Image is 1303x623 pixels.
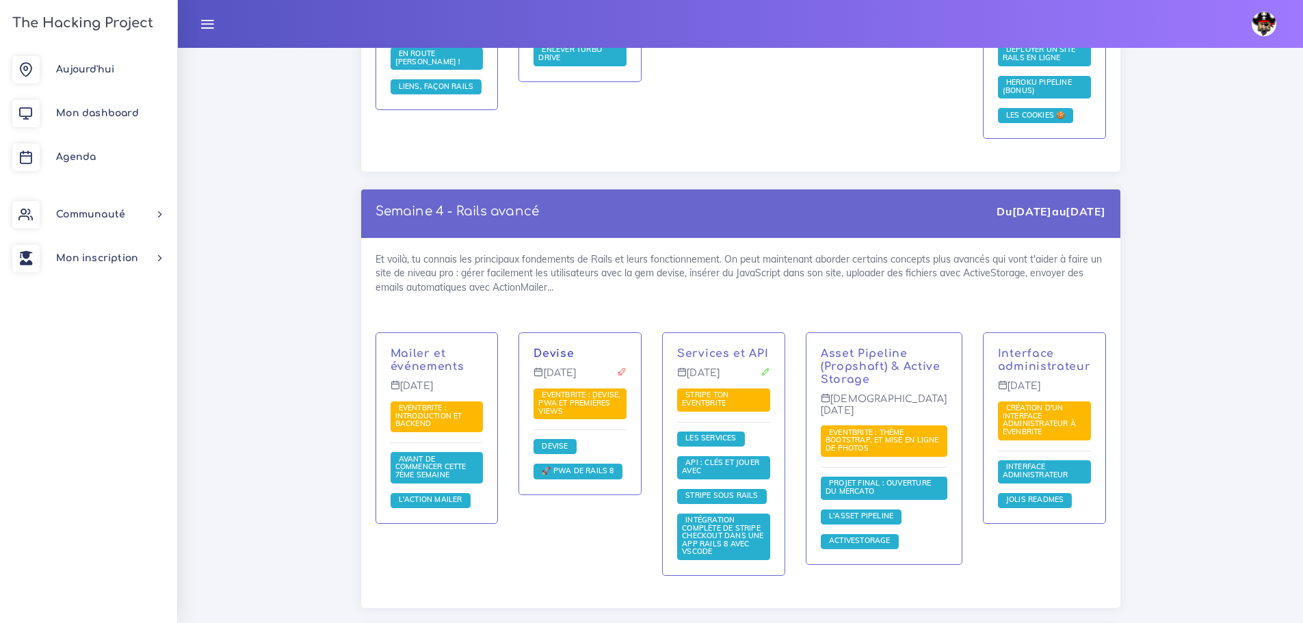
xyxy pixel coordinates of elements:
[1003,403,1076,436] span: Création d'un interface administrateur à Evenbrite
[8,16,153,31] h3: The Hacking Project
[677,347,769,360] a: Services et API
[998,347,1091,373] p: Interface administrateur
[1252,12,1276,36] img: avatar
[682,491,762,501] a: Stripe sous Rails
[682,490,762,500] span: Stripe sous Rails
[682,515,764,556] span: Intégration complète de Stripe Checkout dans une app Rails 8 avec VSCode
[391,347,464,373] a: Mailer et événements
[682,458,759,475] span: API : clés et jouer avec
[395,403,462,428] span: Eventbrite : introduction et backend
[395,49,464,67] a: En route [PERSON_NAME] !
[682,433,740,442] span: Les services
[682,390,729,408] a: Stripe ton Eventbrite
[538,45,602,63] a: Enlever Turbo Drive
[534,367,627,389] p: [DATE]
[391,380,484,402] p: [DATE]
[677,367,770,389] p: [DATE]
[998,380,1091,402] p: [DATE]
[376,204,540,218] a: Semaine 4 - Rails avancé
[395,454,466,479] a: Avant de commencer cette 7ème semaine
[538,466,617,475] span: 🚀 PWA de Rails 8
[538,466,617,476] a: 🚀 PWA de Rails 8
[1003,494,1068,504] span: Jolis READMEs
[56,64,114,75] span: Aujourd'hui
[682,458,759,476] a: API : clés et jouer avec
[56,209,125,220] span: Communauté
[56,108,139,118] span: Mon dashboard
[395,81,477,91] span: Liens, façon Rails
[826,427,939,453] span: Eventbrite : thème bootstrap, et mise en ligne de photos
[538,441,571,451] span: Devise
[1003,78,1072,96] a: Heroku Pipeline (Bonus)
[395,82,477,92] a: Liens, façon Rails
[538,442,571,451] a: Devise
[826,511,897,520] span: L'Asset Pipeline
[1012,204,1052,218] strong: [DATE]
[682,434,740,443] a: Les services
[395,494,466,504] span: L'Action Mailer
[395,495,466,505] a: L'Action Mailer
[538,390,620,415] span: Eventbrite : Devise, PWA et premières views
[538,390,620,416] a: Eventbrite : Devise, PWA et premières views
[826,478,931,496] span: Projet final : ouverture du mercato
[361,238,1120,608] div: Et voilà, tu connais les principaux fondements de Rails et leurs fonctionnement. On peut maintena...
[1003,44,1075,62] span: Déployer un site rails en ligne
[1003,110,1069,120] span: Les cookies 🍪
[56,253,138,263] span: Mon inscription
[395,49,464,66] span: En route [PERSON_NAME] !
[821,347,947,386] p: Asset Pipeline (Propshaft) & Active Storage
[1003,45,1075,63] a: Déployer un site rails en ligne
[1003,462,1072,479] span: Interface administrateur
[56,152,96,162] span: Agenda
[821,393,947,427] p: [DEMOGRAPHIC_DATA][DATE]
[1003,111,1069,120] a: Les cookies 🍪
[1066,204,1105,218] strong: [DATE]
[682,390,729,408] span: Stripe ton Eventbrite
[826,535,894,545] span: ActiveStorage
[534,347,574,360] a: Devise
[682,516,764,557] a: Intégration complète de Stripe Checkout dans une app Rails 8 avec VSCode
[1003,77,1072,95] span: Heroku Pipeline (Bonus)
[395,403,462,429] a: Eventbrite : introduction et backend
[997,204,1105,220] div: Du au
[538,44,602,62] span: Enlever Turbo Drive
